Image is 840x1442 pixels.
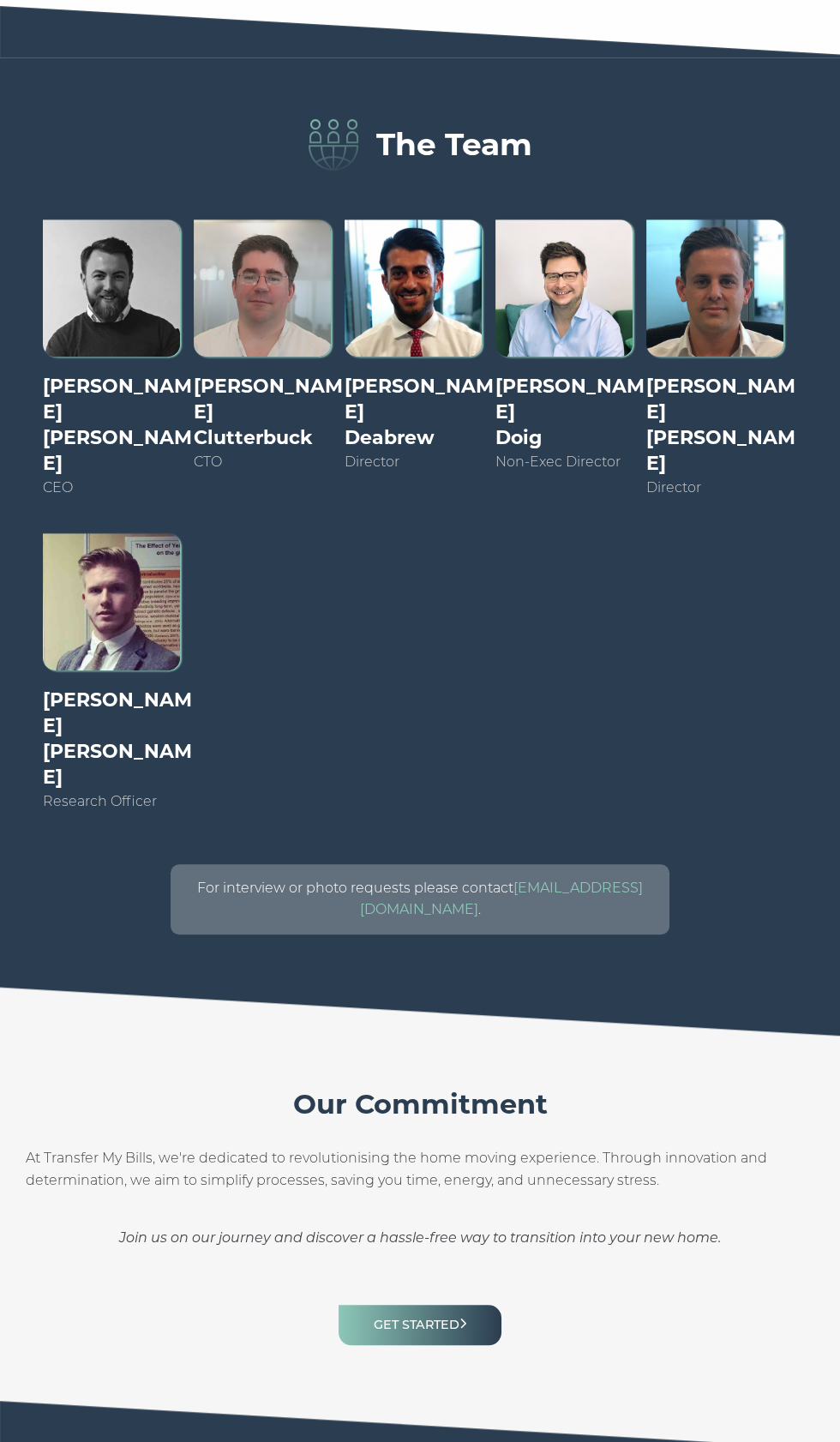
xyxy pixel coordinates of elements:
h4: [PERSON_NAME] Doig [495,374,646,451]
em: Join us on our journey and discover a hassle-free way to transition into your new home. [119,1229,721,1246]
h4: [PERSON_NAME] [PERSON_NAME] [43,688,194,790]
p: At Transfer My Bills, we're dedicated to revolutionising the home moving experience. Through inno... [26,1147,814,1192]
h4: [PERSON_NAME] [PERSON_NAME] [646,374,797,477]
img: Profile picture of Tyler Betts [43,219,180,357]
img: Profile picture of Sam Shields [646,219,783,357]
h4: Our Commitment [293,1087,548,1121]
h4: [PERSON_NAME] Clutterbuck [194,374,345,451]
p: Director [345,451,495,473]
p: For interview or photo requests please contact . [183,877,657,922]
p: Non-Exec Director [495,451,646,473]
p: Research Officer [43,790,194,813]
img: team-icon.png [308,119,359,171]
p: CEO [43,477,194,499]
h4: [PERSON_NAME] Deabrew [345,374,495,451]
img: Profile picture of Luke Betts [43,533,180,670]
img: Profile picture of Alastair Doig [495,219,633,357]
h4: [PERSON_NAME] [PERSON_NAME] [43,374,194,477]
p: CTO [194,451,345,473]
a: Get Started [339,1305,501,1345]
h3: The Team [376,126,532,164]
img: Profile picture of Nigel Clutterbuck [194,219,331,357]
img: Profile picture of Jason Deabrew [345,219,482,357]
p: Director [646,477,797,499]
